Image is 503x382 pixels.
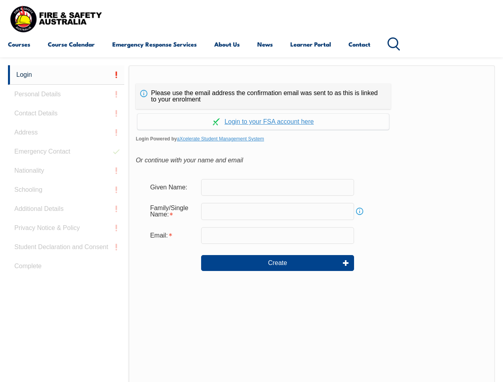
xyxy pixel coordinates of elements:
span: Login Powered by [136,133,488,145]
a: Contact [348,35,370,54]
a: About Us [214,35,240,54]
div: Given Name: [144,180,201,195]
img: Log in withaxcelerate [213,118,220,125]
a: Emergency Response Services [112,35,197,54]
a: Info [354,206,365,217]
a: aXcelerate Student Management System [177,136,264,142]
a: Learner Portal [290,35,331,54]
div: Email is required. [144,228,201,243]
a: Login [8,65,124,85]
button: Create [201,255,354,271]
div: Family/Single Name is required. [144,201,201,222]
a: News [257,35,273,54]
a: Courses [8,35,30,54]
a: Course Calendar [48,35,95,54]
div: Please use the email address the confirmation email was sent to as this is linked to your enrolment [136,84,391,109]
div: Or continue with your name and email [136,154,488,166]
